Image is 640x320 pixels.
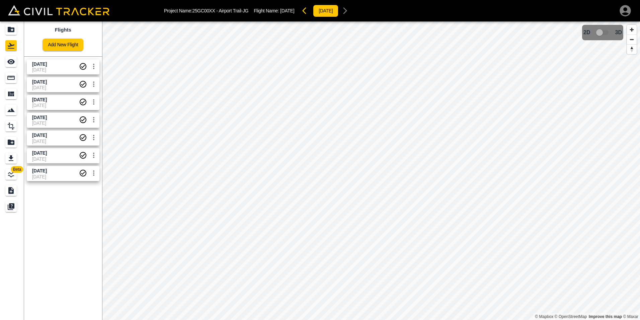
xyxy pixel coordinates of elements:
[623,314,638,319] a: Maxar
[254,8,294,13] p: Flight Name:
[535,314,553,319] a: Mapbox
[102,21,640,320] canvas: Map
[313,5,338,17] button: [DATE]
[627,25,637,35] button: Zoom in
[280,8,294,13] span: [DATE]
[164,8,248,13] p: Project Name: 25GC00XX - Airport Trail-JG
[627,35,637,44] button: Zoom out
[593,26,613,39] span: 3D model not uploaded yet
[627,44,637,54] button: Reset bearing to north
[8,5,109,15] img: Civil Tracker
[555,314,587,319] a: OpenStreetMap
[583,30,590,36] span: 2D
[589,314,622,319] a: Map feedback
[615,30,622,36] span: 3D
